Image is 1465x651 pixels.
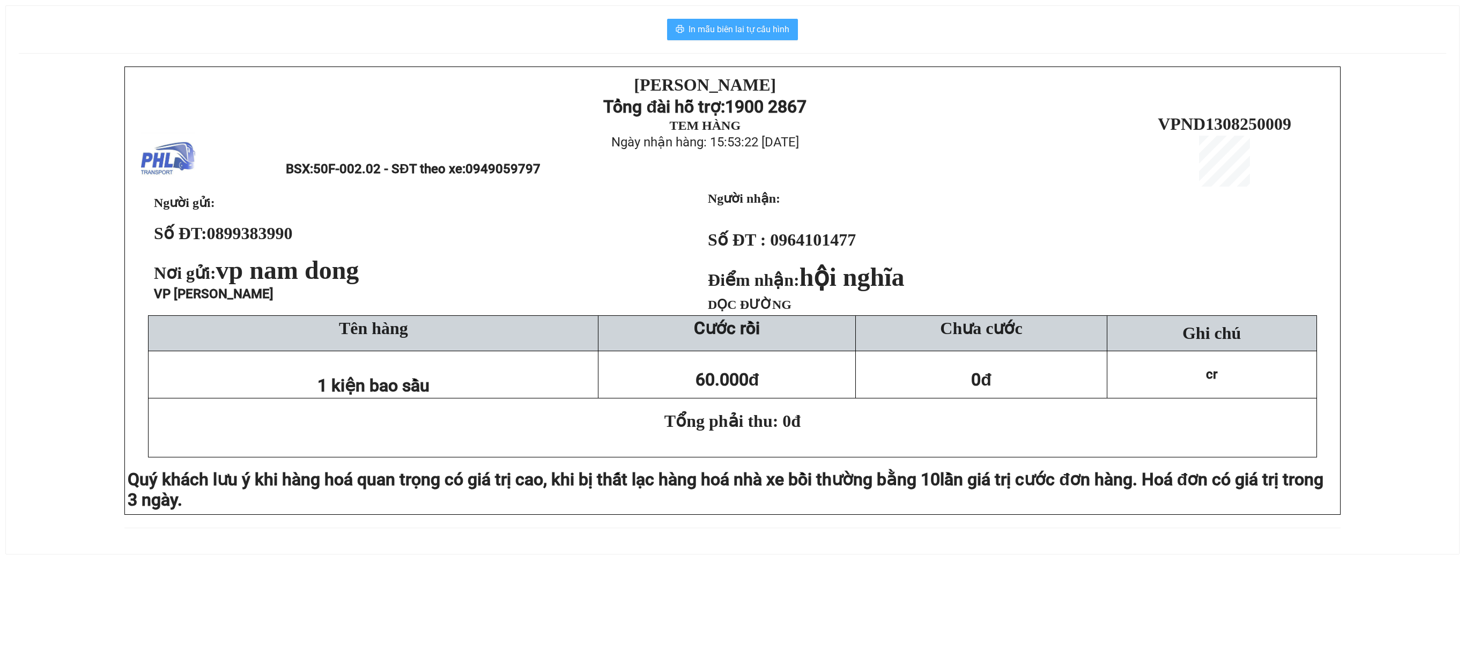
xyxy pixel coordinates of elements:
span: Ngày nhận hàng: 15:53:22 [DATE] [611,135,799,150]
span: hội nghĩa [800,263,905,291]
img: logo [141,132,195,187]
button: printerIn mẫu biên lai tự cấu hình [667,19,798,40]
span: DỌC ĐƯỜNG [708,298,791,312]
span: Người gửi: [154,196,215,210]
span: 50F-002.02 - SĐT theo xe: [313,161,540,176]
strong: Người nhận: [708,191,780,205]
span: BSX: [286,161,540,176]
strong: 1900 2867 [725,97,807,117]
span: Nơi gửi: [154,263,363,283]
span: Tổng phải thu: 0đ [664,411,801,431]
span: cr [1206,367,1217,382]
span: VPND1308250009 [1158,114,1291,134]
span: lần giá trị cước đơn hàng. Hoá đơn có giá trị trong 3 ngày. [128,469,1323,510]
span: In mẫu biên lai tự cấu hình [689,23,789,36]
strong: [PERSON_NAME] [634,75,776,94]
span: printer [676,25,684,35]
span: 0899383990 [207,224,293,243]
span: 0đ [971,369,992,390]
strong: Số ĐT : [708,230,766,249]
span: Quý khách lưu ý khi hàng hoá quan trọng có giá trị cao, khi bị thất lạc hàng hoá nhà xe bồi thườn... [128,469,940,490]
span: Tên hàng [339,319,408,338]
span: 1 kiện bao sầu [317,375,430,396]
span: vp nam dong [216,256,359,284]
span: 60.000đ [695,369,759,390]
strong: TEM HÀNG [669,119,741,132]
span: 0949059797 [465,161,541,176]
strong: Số ĐT: [154,224,293,243]
span: VP [PERSON_NAME] [154,286,273,301]
span: Chưa cước [940,319,1022,338]
span: Ghi chú [1182,323,1241,343]
strong: Tổng đài hỗ trợ: [603,97,725,117]
strong: Cước rồi [694,318,760,338]
span: 0964101477 [770,230,856,249]
strong: Điểm nhận: [708,270,904,290]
